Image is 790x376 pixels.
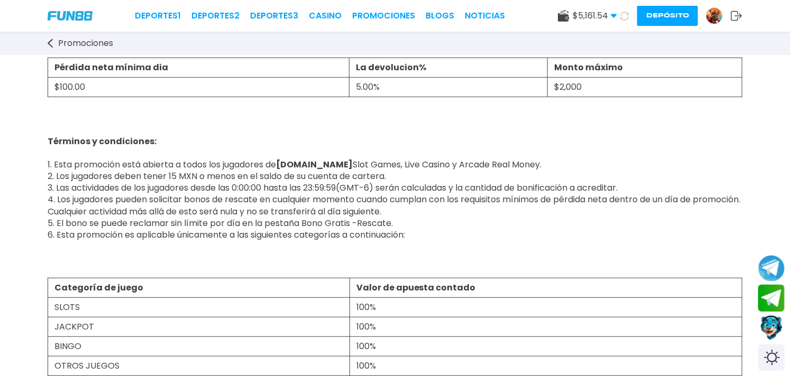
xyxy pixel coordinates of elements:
[54,281,143,294] strong: Categoría de juego
[356,281,476,294] strong: Valor de apuesta contado
[554,81,582,93] span: $2,000
[54,321,94,333] span: JACKPOT
[465,10,505,22] a: NOTICIAS
[135,10,181,22] a: Deportes1
[706,7,731,24] a: Avatar
[356,340,376,352] span: 100%
[309,10,342,22] a: CASINO
[554,61,623,73] strong: Monto máximo
[706,8,722,24] img: Avatar
[54,81,85,93] span: $100.00
[48,135,157,147] strong: Términos y condiciones:
[48,11,93,21] img: Company Logo
[356,301,376,313] span: 100%
[54,61,168,73] strong: Pérdida neta mínima dia
[637,6,698,26] button: Depósito
[426,10,454,22] a: BLOGS
[758,285,785,312] button: Join telegram
[356,81,380,93] span: 5.00%
[352,10,415,22] a: Promociones
[250,10,298,22] a: Deportes3
[356,321,376,333] span: 100%
[191,10,240,22] a: Deportes2
[48,124,740,241] span: 1. Esta promoción está abierta a todos los jugadores de Slot Games, Live Casino y Arcade Real Mon...
[758,344,785,371] div: Switch theme
[758,255,785,282] button: Join telegram channel
[573,10,617,22] span: $ 5,161.54
[54,360,120,372] span: OTROS JUEGOS
[276,158,353,171] strong: [DOMAIN_NAME]
[54,301,80,313] span: SLOTS
[356,61,426,73] strong: La devolucion%
[48,37,124,50] a: Promociones
[356,360,376,372] span: 100%
[758,314,785,342] button: Contact customer service
[58,37,113,50] span: Promociones
[54,340,81,352] span: BINGO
